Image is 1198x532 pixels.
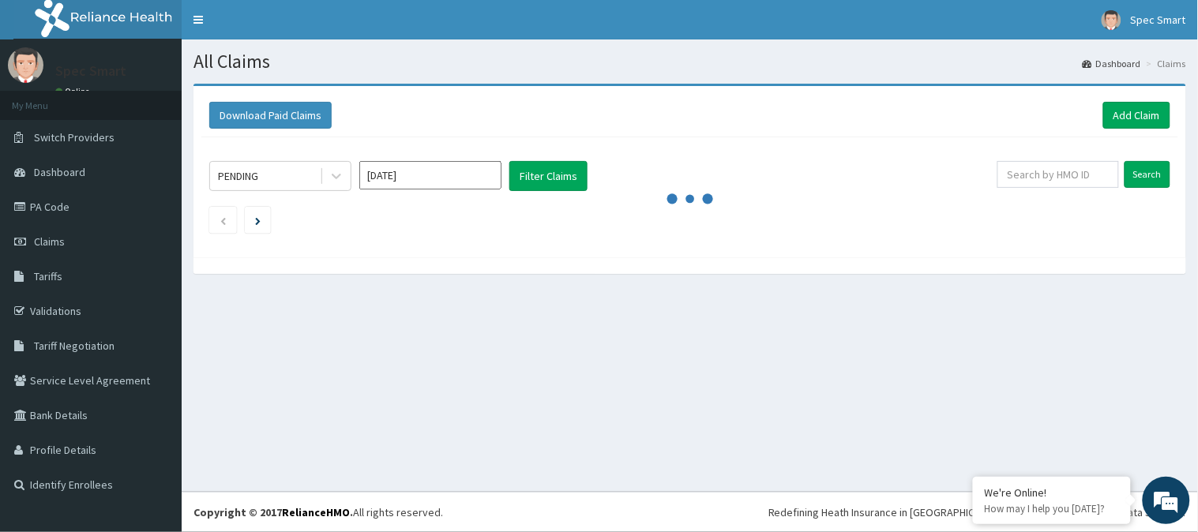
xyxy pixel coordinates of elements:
textarea: Type your message and hit 'Enter' [8,360,301,415]
svg: audio-loading [667,175,714,223]
a: RelianceHMO [282,505,350,519]
button: Filter Claims [509,161,588,191]
a: Add Claim [1103,102,1170,129]
span: Claims [34,234,65,249]
div: Chat with us now [82,88,265,109]
div: Minimize live chat window [259,8,297,46]
p: How may I help you today? [985,502,1119,515]
div: Redefining Heath Insurance in [GEOGRAPHIC_DATA] using Telemedicine and Data Science! [768,504,1186,520]
footer: All rights reserved. [182,492,1198,532]
a: Next page [255,213,261,227]
img: d_794563401_company_1708531726252_794563401 [29,79,64,118]
a: Online [55,86,93,97]
span: Switch Providers [34,130,115,144]
button: Download Paid Claims [209,102,332,129]
span: Dashboard [34,165,85,179]
span: Spec Smart [1131,13,1186,27]
p: Spec Smart [55,64,126,78]
img: User Image [1102,10,1121,30]
a: Previous page [220,213,227,227]
input: Select Month and Year [359,161,501,189]
input: Search [1125,161,1170,188]
li: Claims [1143,57,1186,70]
div: PENDING [218,168,258,184]
span: Tariff Negotiation [34,339,115,353]
h1: All Claims [193,51,1186,72]
img: User Image [8,47,43,83]
span: We're online! [92,163,218,323]
input: Search by HMO ID [997,161,1119,188]
div: We're Online! [985,485,1119,500]
a: Dashboard [1083,57,1141,70]
span: Tariffs [34,269,62,283]
strong: Copyright © 2017 . [193,505,353,519]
